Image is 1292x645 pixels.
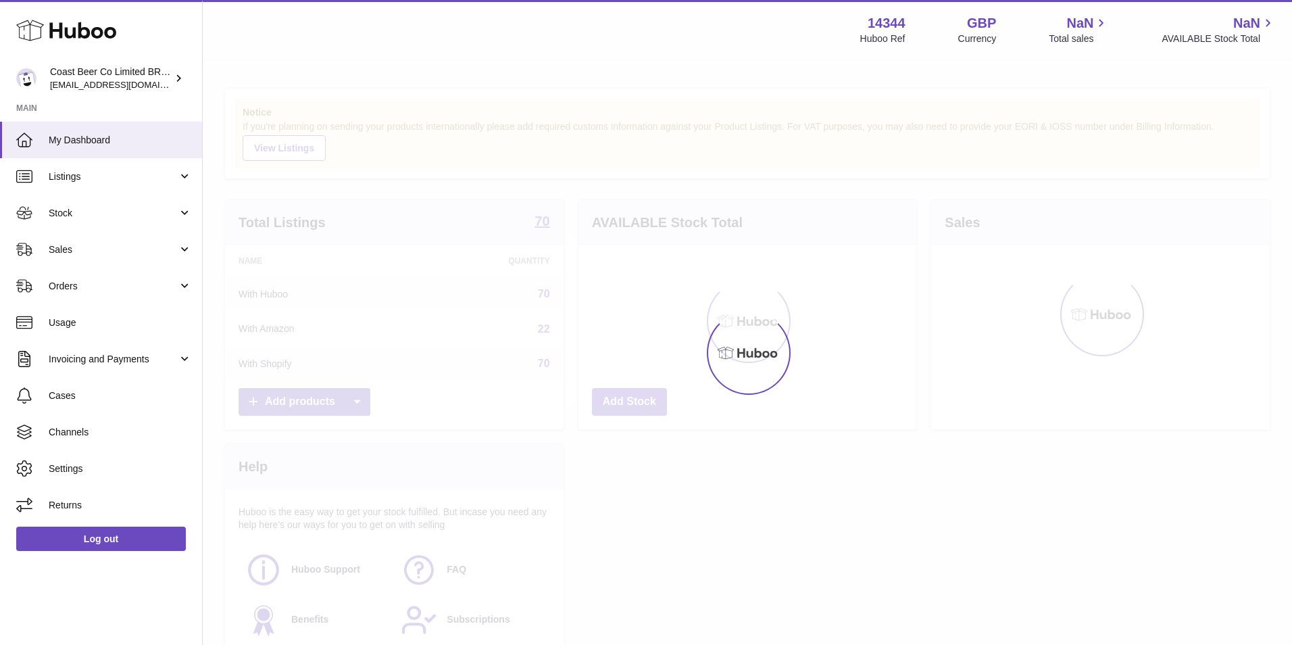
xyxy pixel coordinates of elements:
strong: 14344 [868,14,905,32]
a: NaN AVAILABLE Stock Total [1162,14,1276,45]
a: NaN Total sales [1049,14,1109,45]
span: Stock [49,207,178,220]
span: Returns [49,499,192,512]
img: internalAdmin-14344@internal.huboo.com [16,68,36,89]
span: My Dashboard [49,134,192,147]
span: NaN [1066,14,1093,32]
span: NaN [1233,14,1260,32]
span: Cases [49,389,192,402]
span: Listings [49,170,178,183]
a: Log out [16,527,186,551]
strong: GBP [967,14,996,32]
div: Huboo Ref [860,32,905,45]
span: Sales [49,243,178,256]
span: Settings [49,462,192,475]
span: Usage [49,316,192,329]
div: Currency [958,32,997,45]
span: Invoicing and Payments [49,353,178,366]
span: Total sales [1049,32,1109,45]
span: Orders [49,280,178,293]
div: Coast Beer Co Limited BRULO [50,66,172,91]
span: Channels [49,426,192,439]
span: AVAILABLE Stock Total [1162,32,1276,45]
span: [EMAIL_ADDRESS][DOMAIN_NAME] [50,79,199,90]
